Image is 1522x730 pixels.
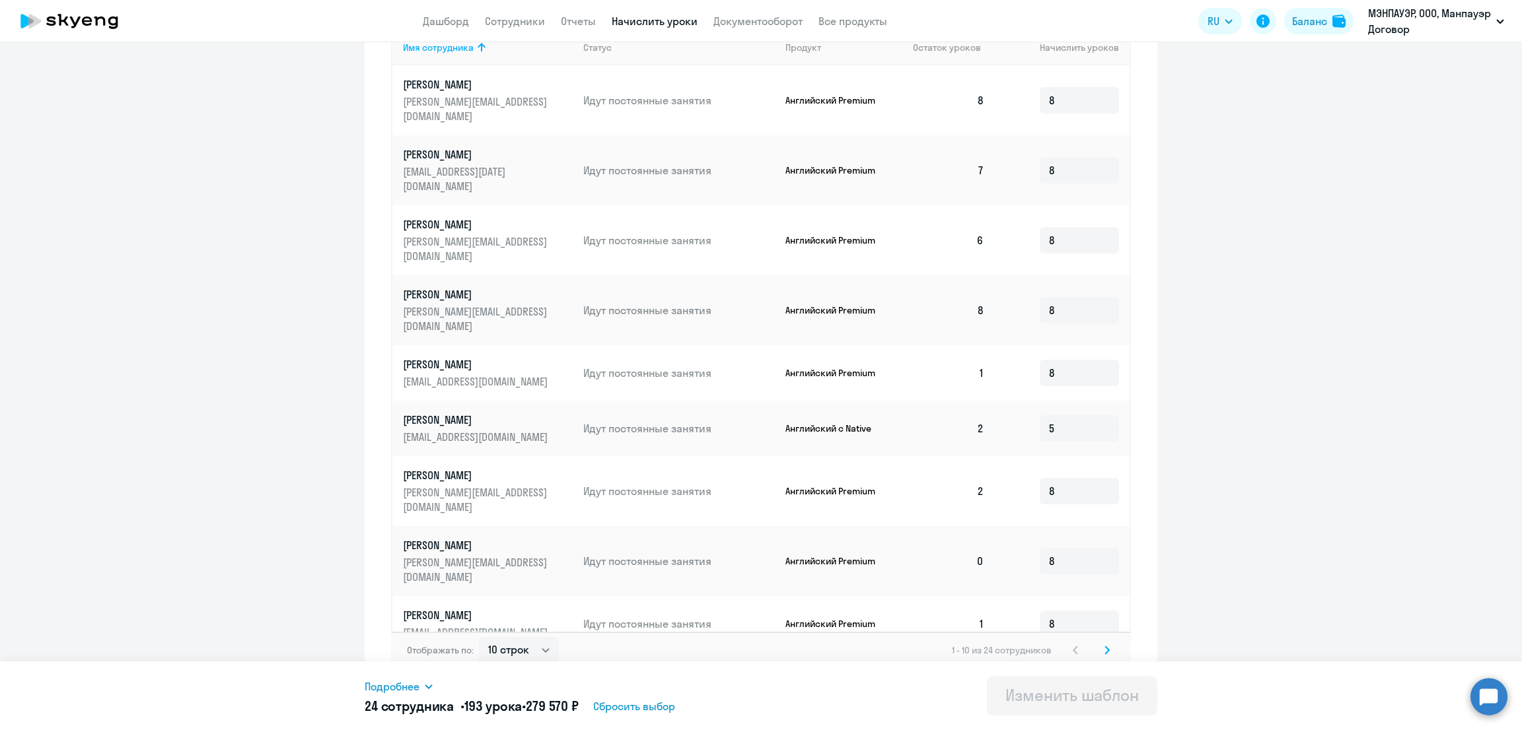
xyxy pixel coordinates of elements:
[902,275,995,345] td: 8
[403,287,551,302] p: [PERSON_NAME]
[403,608,551,622] p: [PERSON_NAME]
[902,345,995,401] td: 1
[583,163,775,178] p: Идут постоянные занятия
[785,94,885,106] p: Английский Premium
[403,304,551,333] p: [PERSON_NAME][EMAIL_ADDRESS][DOMAIN_NAME]
[913,42,995,53] div: Остаток уроков
[403,147,551,162] p: [PERSON_NAME]
[403,413,551,427] p: [PERSON_NAME]
[902,526,995,596] td: 0
[785,618,885,630] p: Английский Premium
[403,468,551,482] p: [PERSON_NAME]
[407,644,474,656] span: Отображать по:
[365,679,419,694] span: Подробнее
[403,468,573,514] a: [PERSON_NAME][PERSON_NAME][EMAIL_ADDRESS][DOMAIN_NAME]
[785,42,903,53] div: Продукт
[423,15,469,28] a: Дашборд
[403,217,573,263] a: [PERSON_NAME][PERSON_NAME][EMAIL_ADDRESS][DOMAIN_NAME]
[1208,13,1219,29] span: RU
[785,422,885,434] p: Английский с Native
[583,366,775,380] p: Идут постоянные занятия
[1284,8,1354,34] button: Балансbalance
[785,367,885,379] p: Английский Premium
[403,217,551,232] p: [PERSON_NAME]
[1292,13,1327,29] div: Баланс
[785,234,885,246] p: Английский Premium
[1332,15,1346,28] img: balance
[403,608,573,640] a: [PERSON_NAME][EMAIL_ADDRESS][DOMAIN_NAME]
[526,698,579,714] span: 279 570 ₽
[785,555,885,567] p: Английский Premium
[1005,684,1139,706] div: Изменить шаблон
[995,30,1130,65] th: Начислить уроков
[583,42,775,53] div: Статус
[785,164,885,176] p: Английский Premium
[612,15,698,28] a: Начислить уроки
[785,485,885,497] p: Английский Premium
[913,42,981,53] span: Остаток уроков
[902,596,995,651] td: 1
[583,421,775,436] p: Идут постоянные занятия
[583,616,775,631] p: Идут постоянные занятия
[403,625,551,640] p: [EMAIL_ADDRESS][DOMAIN_NAME]
[902,205,995,275] td: 6
[403,42,474,53] div: Имя сотрудника
[403,77,573,123] a: [PERSON_NAME][PERSON_NAME][EMAIL_ADDRESS][DOMAIN_NAME]
[785,304,885,316] p: Английский Premium
[403,485,551,514] p: [PERSON_NAME][EMAIL_ADDRESS][DOMAIN_NAME]
[583,554,775,568] p: Идут постоянные занятия
[561,15,596,28] a: Отчеты
[403,357,551,372] p: [PERSON_NAME]
[583,93,775,108] p: Идут постоянные занятия
[403,413,573,444] a: [PERSON_NAME][EMAIL_ADDRESS][DOMAIN_NAME]
[583,42,612,53] div: Статус
[1198,8,1242,34] button: RU
[403,430,551,444] p: [EMAIL_ADDRESS][DOMAIN_NAME]
[403,538,551,552] p: [PERSON_NAME]
[583,233,775,248] p: Идут постоянные занятия
[485,15,545,28] a: Сотрудники
[403,287,573,333] a: [PERSON_NAME][PERSON_NAME][EMAIL_ADDRESS][DOMAIN_NAME]
[902,135,995,205] td: 7
[1361,5,1511,37] button: МЭНПАУЭР, ООО, Манпауэр Договор
[403,374,551,389] p: [EMAIL_ADDRESS][DOMAIN_NAME]
[403,164,551,193] p: [EMAIL_ADDRESS][DATE][DOMAIN_NAME]
[902,65,995,135] td: 8
[987,676,1157,715] button: Изменить шаблон
[365,697,579,715] h5: 24 сотрудника • •
[785,42,821,53] div: Продукт
[818,15,887,28] a: Все продукты
[403,555,551,584] p: [PERSON_NAME][EMAIL_ADDRESS][DOMAIN_NAME]
[403,94,551,123] p: [PERSON_NAME][EMAIL_ADDRESS][DOMAIN_NAME]
[583,484,775,498] p: Идут постоянные занятия
[902,401,995,456] td: 2
[403,147,573,193] a: [PERSON_NAME][EMAIL_ADDRESS][DATE][DOMAIN_NAME]
[1368,5,1491,37] p: МЭНПАУЭР, ООО, Манпауэр Договор
[902,456,995,526] td: 2
[403,357,573,389] a: [PERSON_NAME][EMAIL_ADDRESS][DOMAIN_NAME]
[403,42,573,53] div: Имя сотрудника
[583,303,775,317] p: Идут постоянные занятия
[403,77,551,92] p: [PERSON_NAME]
[403,234,551,263] p: [PERSON_NAME][EMAIL_ADDRESS][DOMAIN_NAME]
[403,538,573,584] a: [PERSON_NAME][PERSON_NAME][EMAIL_ADDRESS][DOMAIN_NAME]
[713,15,803,28] a: Документооборот
[952,644,1052,656] span: 1 - 10 из 24 сотрудников
[464,698,523,714] span: 193 урока
[593,698,675,714] span: Сбросить выбор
